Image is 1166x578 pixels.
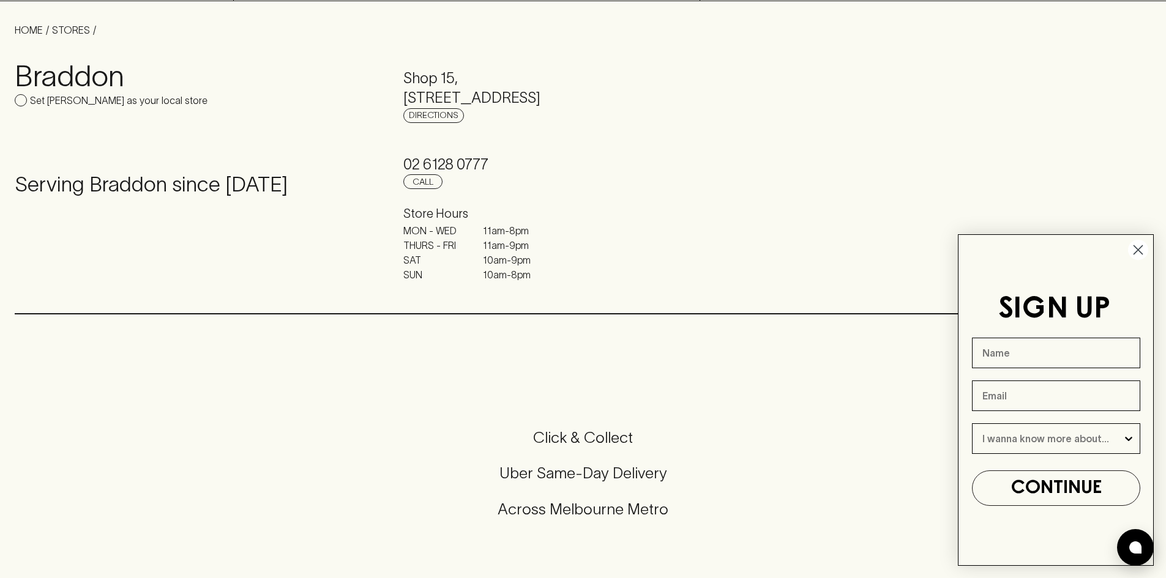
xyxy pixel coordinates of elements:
a: STORES [52,24,90,35]
h4: Serving Braddon since [DATE] [15,172,374,198]
input: Name [972,338,1140,368]
p: MON - WED [403,223,465,238]
p: THURS - FRI [403,238,465,253]
span: SIGN UP [998,295,1110,324]
p: 10am - 8pm [483,267,544,282]
a: Directions [403,108,464,123]
a: Call [403,174,443,189]
input: I wanna know more about... [982,424,1123,453]
p: SAT [403,253,465,267]
p: 11am - 8pm [483,223,544,238]
input: Email [972,380,1140,411]
h5: Across Melbourne Metro [15,499,1151,519]
button: Close dialog [1127,239,1149,261]
button: CONTINUE [972,470,1140,506]
h5: 02 6128 0777 [403,155,763,174]
a: HOME [15,24,43,35]
div: FLYOUT Form [946,222,1166,578]
h5: Uber Same-Day Delivery [15,463,1151,483]
p: SUN [403,267,465,282]
h6: Store Hours [403,204,763,223]
h5: Click & Collect [15,428,1151,448]
img: bubble-icon [1129,541,1142,554]
h5: Shop 15 , [STREET_ADDRESS] [403,69,763,108]
p: Set [PERSON_NAME] as your local store [30,93,207,108]
p: 10am - 9pm [483,253,544,267]
p: 11am - 9pm [483,238,544,253]
h3: Braddon [15,59,374,93]
button: Show Options [1123,424,1135,453]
